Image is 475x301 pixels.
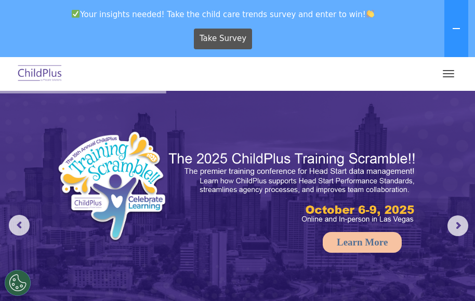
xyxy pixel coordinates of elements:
[366,10,374,18] img: 👏
[16,62,64,86] img: ChildPlus by Procare Solutions
[5,270,31,296] button: Cookies Settings
[72,10,80,18] img: ✅
[4,4,442,24] span: Your insights needed! Take the child care trends survey and enter to win!
[200,30,246,48] span: Take Survey
[323,232,402,253] a: Learn More
[194,29,253,49] a: Take Survey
